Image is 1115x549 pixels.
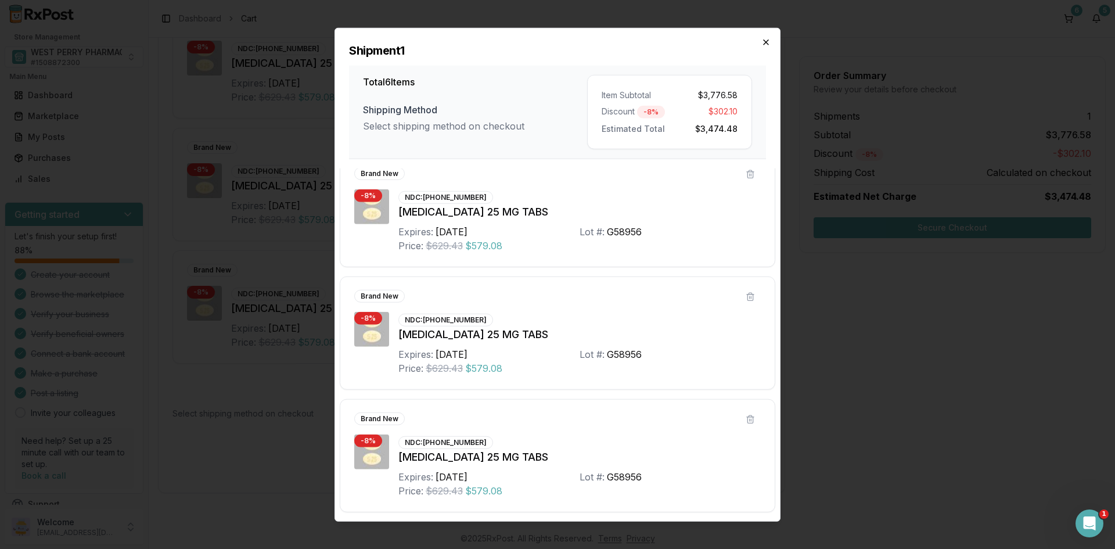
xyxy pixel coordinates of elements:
[465,361,502,375] span: $579.08
[398,469,433,483] div: Expires:
[354,311,382,324] div: - 8 %
[354,311,389,346] img: Jardiance 25 MG TABS
[607,469,642,483] div: G58956
[354,289,405,302] div: Brand New
[426,483,463,497] span: $629.43
[398,326,761,342] div: [MEDICAL_DATA] 25 MG TABS
[398,361,423,375] div: Price:
[436,224,467,238] div: [DATE]
[465,238,502,252] span: $579.08
[354,167,405,180] div: Brand New
[1099,509,1109,519] span: 1
[607,224,642,238] div: G58956
[349,42,766,58] h2: Shipment 1
[398,448,761,465] div: [MEDICAL_DATA] 25 MG TABS
[398,483,423,497] div: Price:
[398,203,761,220] div: [MEDICAL_DATA] 25 MG TABS
[354,412,405,425] div: Brand New
[426,361,463,375] span: $629.43
[602,105,635,118] span: Discount
[398,436,493,448] div: NDC: [PHONE_NUMBER]
[363,102,587,116] div: Shipping Method
[465,483,502,497] span: $579.08
[398,347,433,361] div: Expires:
[580,469,605,483] div: Lot #:
[637,105,665,118] div: - 8 %
[398,191,493,203] div: NDC: [PHONE_NUMBER]
[426,238,463,252] span: $629.43
[674,89,738,101] div: $3,776.58
[354,189,382,202] div: - 8 %
[602,121,665,133] span: Estimated Total
[398,238,423,252] div: Price:
[363,74,587,88] h3: Total 6 Items
[436,469,467,483] div: [DATE]
[363,119,587,132] div: Select shipping method on checkout
[602,89,665,101] div: Item Subtotal
[607,347,642,361] div: G58956
[580,224,605,238] div: Lot #:
[695,121,738,133] span: $3,474.48
[398,224,433,238] div: Expires:
[580,347,605,361] div: Lot #:
[436,347,467,361] div: [DATE]
[398,313,493,326] div: NDC: [PHONE_NUMBER]
[674,105,738,118] div: $302.10
[354,434,389,469] img: Jardiance 25 MG TABS
[354,189,389,224] img: Jardiance 25 MG TABS
[1076,509,1103,537] iframe: Intercom live chat
[354,434,382,447] div: - 8 %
